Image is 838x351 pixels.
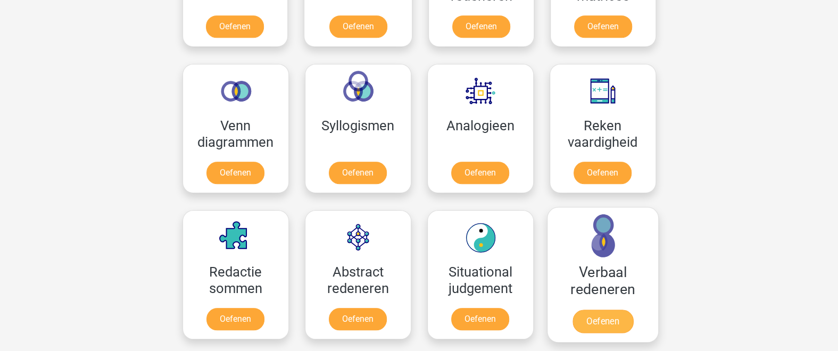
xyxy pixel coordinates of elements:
a: Oefenen [329,162,387,184]
a: Oefenen [206,162,264,184]
a: Oefenen [451,162,509,184]
a: Oefenen [206,15,264,38]
a: Oefenen [452,15,510,38]
a: Oefenen [574,15,632,38]
a: Oefenen [329,15,387,38]
a: Oefenen [329,308,387,330]
a: Oefenen [572,310,633,333]
a: Oefenen [574,162,632,184]
a: Oefenen [451,308,509,330]
a: Oefenen [206,308,264,330]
